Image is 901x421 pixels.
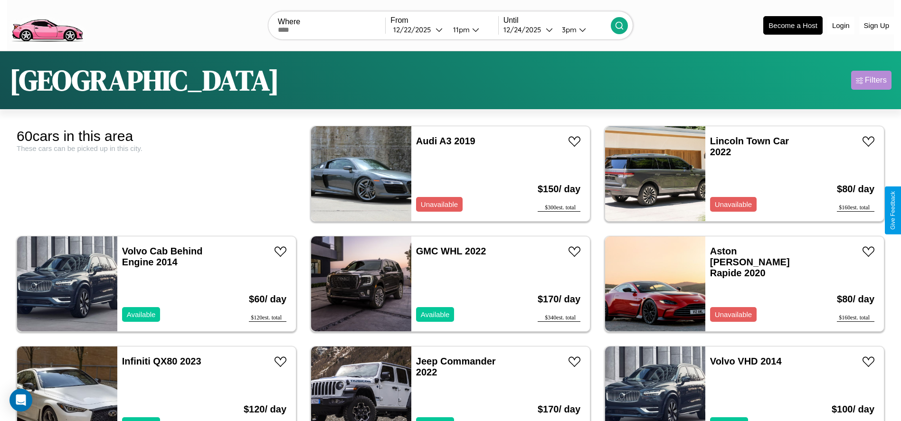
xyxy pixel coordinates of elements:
h3: $ 150 / day [538,174,580,204]
button: 3pm [554,25,611,35]
button: Filters [851,71,892,90]
a: Audi A3 2019 [416,136,475,146]
a: Aston [PERSON_NAME] Rapide 2020 [710,246,790,278]
div: These cars can be picked up in this city. [17,144,296,152]
button: 12/22/2025 [390,25,446,35]
label: From [390,16,498,25]
h3: $ 60 / day [249,284,286,314]
div: 3pm [557,25,579,34]
button: Login [827,17,854,34]
img: logo [7,5,87,44]
label: Where [278,18,385,26]
div: Filters [865,75,887,85]
a: Lincoln Town Car 2022 [710,136,789,157]
button: 11pm [446,25,498,35]
h1: [GEOGRAPHIC_DATA] [9,61,279,100]
div: 12 / 24 / 2025 [503,25,546,34]
div: $ 300 est. total [538,204,580,212]
div: 11pm [448,25,472,34]
p: Unavailable [715,308,752,321]
h3: $ 170 / day [538,284,580,314]
p: Unavailable [421,198,458,211]
a: Infiniti QX80 2023 [122,356,201,366]
div: 12 / 22 / 2025 [393,25,436,34]
button: Sign Up [859,17,894,34]
p: Unavailable [715,198,752,211]
h3: $ 80 / day [837,174,874,204]
div: $ 160 est. total [837,204,874,212]
h3: $ 80 / day [837,284,874,314]
div: $ 160 est. total [837,314,874,322]
p: Available [127,308,156,321]
div: Open Intercom Messenger [9,389,32,412]
div: 60 cars in this area [17,128,296,144]
div: $ 340 est. total [538,314,580,322]
label: Until [503,16,611,25]
div: $ 120 est. total [249,314,286,322]
a: Volvo Cab Behind Engine 2014 [122,246,203,267]
p: Available [421,308,450,321]
a: Volvo VHD 2014 [710,356,782,366]
div: Give Feedback [890,191,896,230]
a: Jeep Commander 2022 [416,356,496,377]
a: GMC WHL 2022 [416,246,486,256]
button: Become a Host [763,16,823,35]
